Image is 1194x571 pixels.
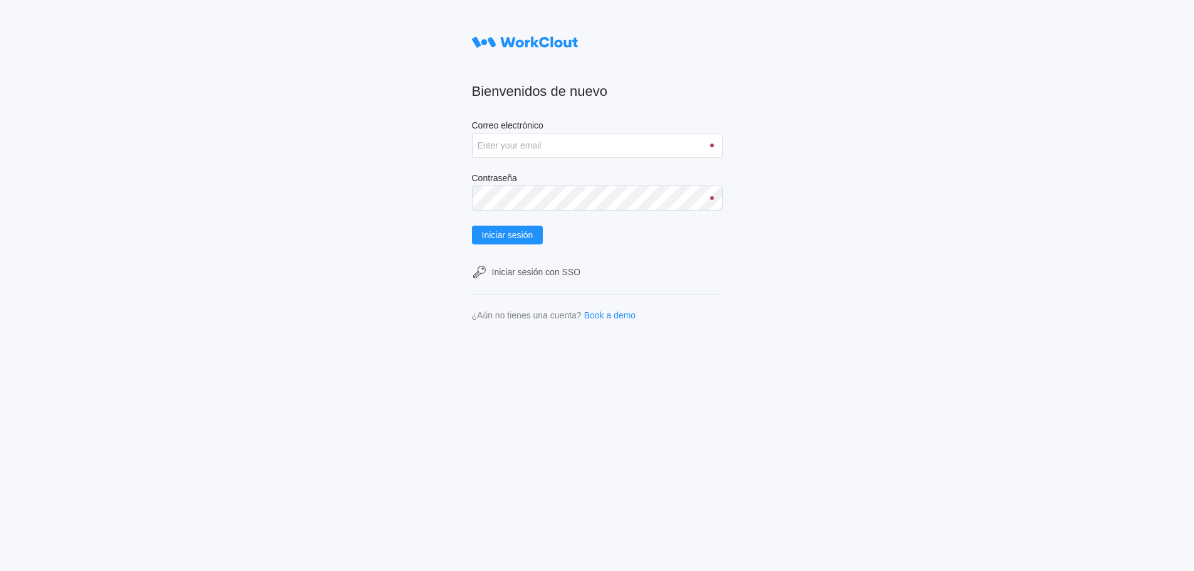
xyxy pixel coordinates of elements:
div: ¿Aún no tienes una cuenta? [472,310,582,320]
span: Iniciar sesión [482,231,533,239]
a: Iniciar sesión con SSO [472,265,723,280]
input: Enter your email [472,133,723,158]
button: Iniciar sesión [472,226,543,244]
label: Correo electrónico [472,120,723,133]
label: Contraseña [472,173,723,186]
h2: Bienvenidos de nuevo [472,83,723,100]
div: Iniciar sesión con SSO [492,267,581,277]
a: Book a demo [584,310,636,320]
